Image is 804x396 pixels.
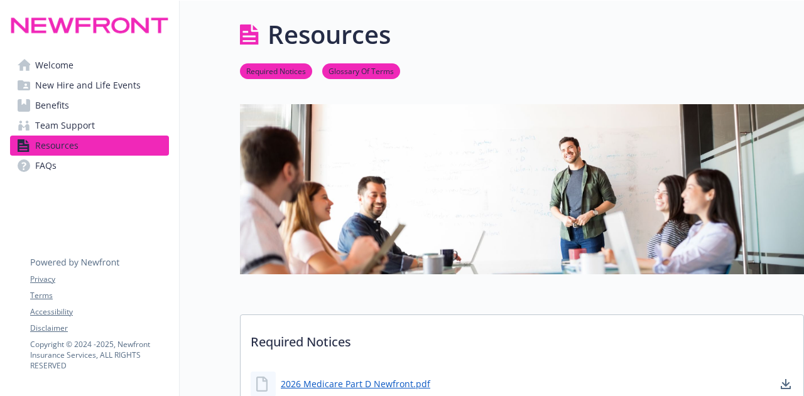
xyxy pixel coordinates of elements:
span: Benefits [35,95,69,115]
h1: Resources [268,16,391,53]
span: New Hire and Life Events [35,75,141,95]
a: New Hire and Life Events [10,75,169,95]
a: 2026 Medicare Part D Newfront.pdf [281,377,430,390]
a: Benefits [10,95,169,115]
a: Team Support [10,115,169,136]
a: Required Notices [240,65,312,77]
img: resources page banner [240,104,804,274]
a: Terms [30,290,168,301]
a: Welcome [10,55,169,75]
a: Disclaimer [30,323,168,334]
a: download document [778,377,793,392]
a: Accessibility [30,306,168,318]
span: FAQs [35,156,57,176]
span: Team Support [35,115,95,136]
p: Copyright © 2024 - 2025 , Newfront Insurance Services, ALL RIGHTS RESERVED [30,339,168,371]
a: FAQs [10,156,169,176]
a: Resources [10,136,169,156]
p: Required Notices [241,315,803,361]
a: Privacy [30,274,168,285]
a: Glossary Of Terms [322,65,400,77]
span: Welcome [35,55,73,75]
span: Resources [35,136,79,156]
